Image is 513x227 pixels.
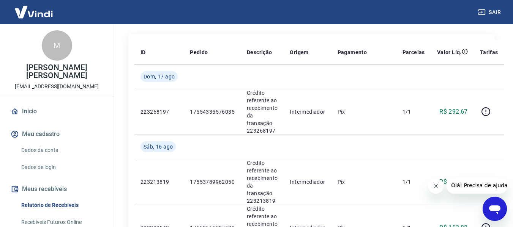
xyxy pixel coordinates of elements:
p: 223268197 [140,108,178,116]
p: Intermediador [290,178,325,186]
p: Crédito referente ao recebimento da transação 223268197 [247,89,278,135]
p: 17553789962050 [190,178,235,186]
p: ID [140,49,146,56]
p: Valor Líq. [437,49,462,56]
p: 1/1 [403,108,425,116]
p: Tarifas [480,49,498,56]
iframe: Mensagem da empresa [447,177,507,194]
div: M [42,30,72,61]
img: Vindi [9,0,58,23]
span: Sáb, 16 ago [144,143,173,150]
p: R$ 292,67 [439,107,468,116]
iframe: Botão para abrir a janela de mensagens [483,197,507,221]
a: Dados de login [18,160,104,175]
p: Descrição [247,49,272,56]
p: [PERSON_NAME] [PERSON_NAME] [6,64,107,80]
p: 17554335576035 [190,108,235,116]
a: Início [9,103,104,120]
p: Crédito referente ao recebimento da transação 223213819 [247,159,278,205]
p: Intermediador [290,108,325,116]
p: 1/1 [403,178,425,186]
p: Origem [290,49,308,56]
p: Pedido [190,49,208,56]
button: Sair [477,5,504,19]
p: Pagamento [338,49,367,56]
a: Dados da conta [18,142,104,158]
p: 223213819 [140,178,178,186]
p: [EMAIL_ADDRESS][DOMAIN_NAME] [15,83,99,91]
button: Meu cadastro [9,126,104,142]
p: Pix [338,108,390,116]
span: Olá! Precisa de ajuda? [5,5,64,11]
iframe: Fechar mensagem [428,178,444,194]
p: Parcelas [403,49,425,56]
p: Pix [338,178,390,186]
button: Meus recebíveis [9,181,104,197]
a: Relatório de Recebíveis [18,197,104,213]
span: Dom, 17 ago [144,73,175,80]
